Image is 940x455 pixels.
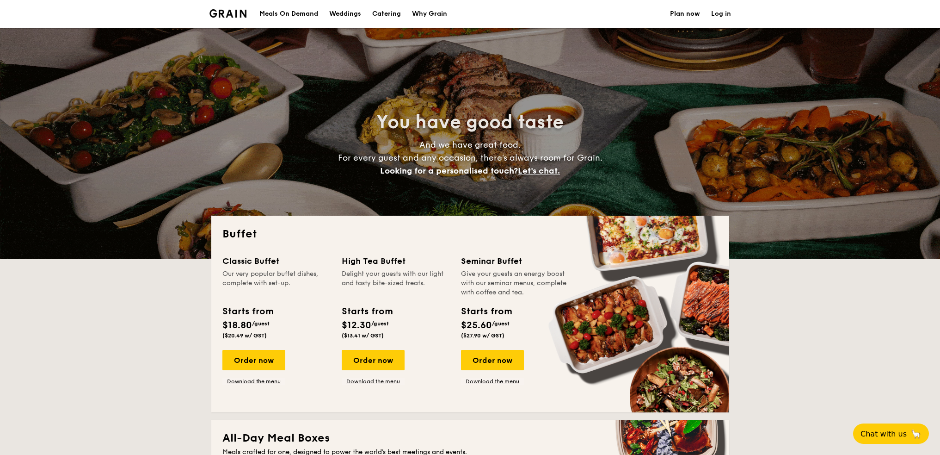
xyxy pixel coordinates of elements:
span: Let's chat. [518,166,560,176]
span: $12.30 [342,320,371,331]
div: Classic Buffet [222,255,331,268]
span: /guest [252,320,270,327]
img: Grain [209,9,247,18]
span: $18.80 [222,320,252,331]
span: And we have great food. For every guest and any occasion, there’s always room for Grain. [338,140,602,176]
a: Download the menu [342,378,405,385]
div: Delight your guests with our light and tasty bite-sized treats. [342,269,450,297]
div: Starts from [461,305,511,318]
span: Chat with us [860,430,907,438]
h2: Buffet [222,227,718,242]
span: Looking for a personalised touch? [380,166,518,176]
span: $25.60 [461,320,492,331]
div: Order now [461,350,524,370]
span: ($20.49 w/ GST) [222,332,267,339]
div: Give your guests an energy boost with our seminar menus, complete with coffee and tea. [461,269,569,297]
div: Order now [222,350,285,370]
div: Our very popular buffet dishes, complete with set-up. [222,269,331,297]
button: Chat with us🦙 [853,424,929,444]
span: ($13.41 w/ GST) [342,332,384,339]
span: /guest [371,320,389,327]
div: Starts from [222,305,273,318]
span: You have good taste [376,111,564,133]
span: ($27.90 w/ GST) [461,332,504,339]
div: Seminar Buffet [461,255,569,268]
div: Starts from [342,305,392,318]
div: Order now [342,350,405,370]
span: /guest [492,320,510,327]
div: High Tea Buffet [342,255,450,268]
a: Download the menu [222,378,285,385]
span: 🦙 [910,429,922,439]
a: Download the menu [461,378,524,385]
a: Logotype [209,9,247,18]
h2: All-Day Meal Boxes [222,431,718,446]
